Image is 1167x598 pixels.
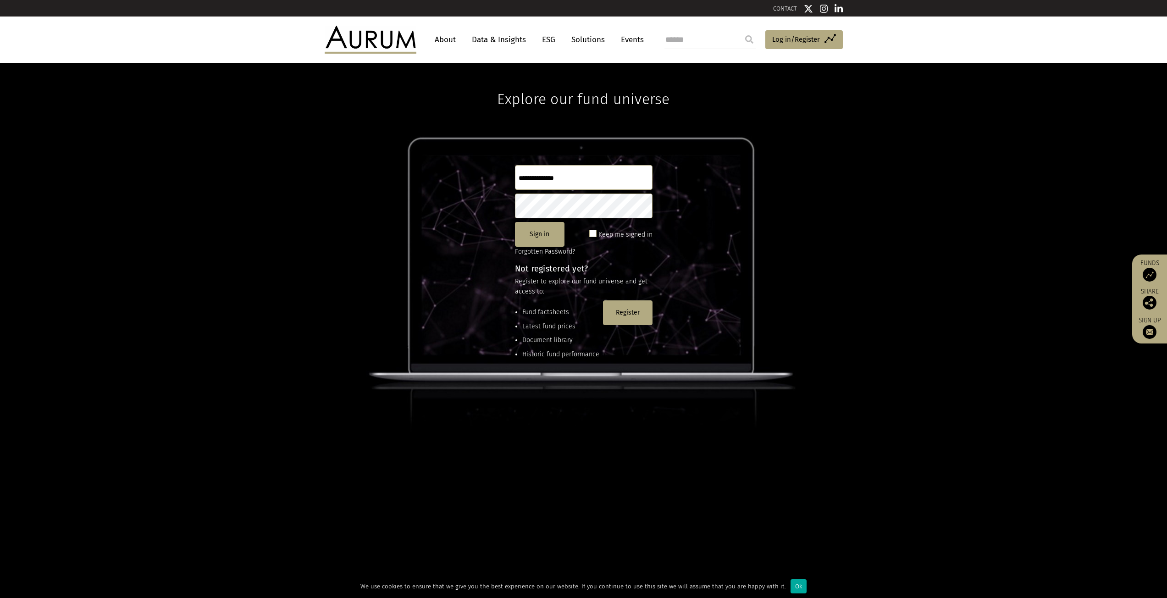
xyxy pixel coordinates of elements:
[1137,259,1162,282] a: Funds
[1143,325,1156,339] img: Sign up to our newsletter
[740,30,758,49] input: Submit
[1143,296,1156,310] img: Share this post
[603,300,653,325] button: Register
[772,34,820,45] span: Log in/Register
[515,277,653,297] p: Register to explore our fund universe and get access to:
[567,31,609,48] a: Solutions
[497,63,669,108] h1: Explore our fund universe
[537,31,560,48] a: ESG
[515,222,564,247] button: Sign in
[467,31,531,48] a: Data & Insights
[1137,288,1162,310] div: Share
[791,579,807,593] div: Ok
[820,4,828,13] img: Instagram icon
[325,26,416,53] img: Aurum
[765,30,843,50] a: Log in/Register
[773,5,797,12] a: CONTACT
[522,335,599,345] li: Document library
[1143,268,1156,282] img: Access Funds
[1137,316,1162,339] a: Sign up
[522,349,599,360] li: Historic fund performance
[515,265,653,273] h4: Not registered yet?
[522,307,599,317] li: Fund factsheets
[522,321,599,332] li: Latest fund prices
[515,248,575,255] a: Forgotten Password?
[804,4,813,13] img: Twitter icon
[835,4,843,13] img: Linkedin icon
[598,229,653,240] label: Keep me signed in
[616,31,644,48] a: Events
[430,31,460,48] a: About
